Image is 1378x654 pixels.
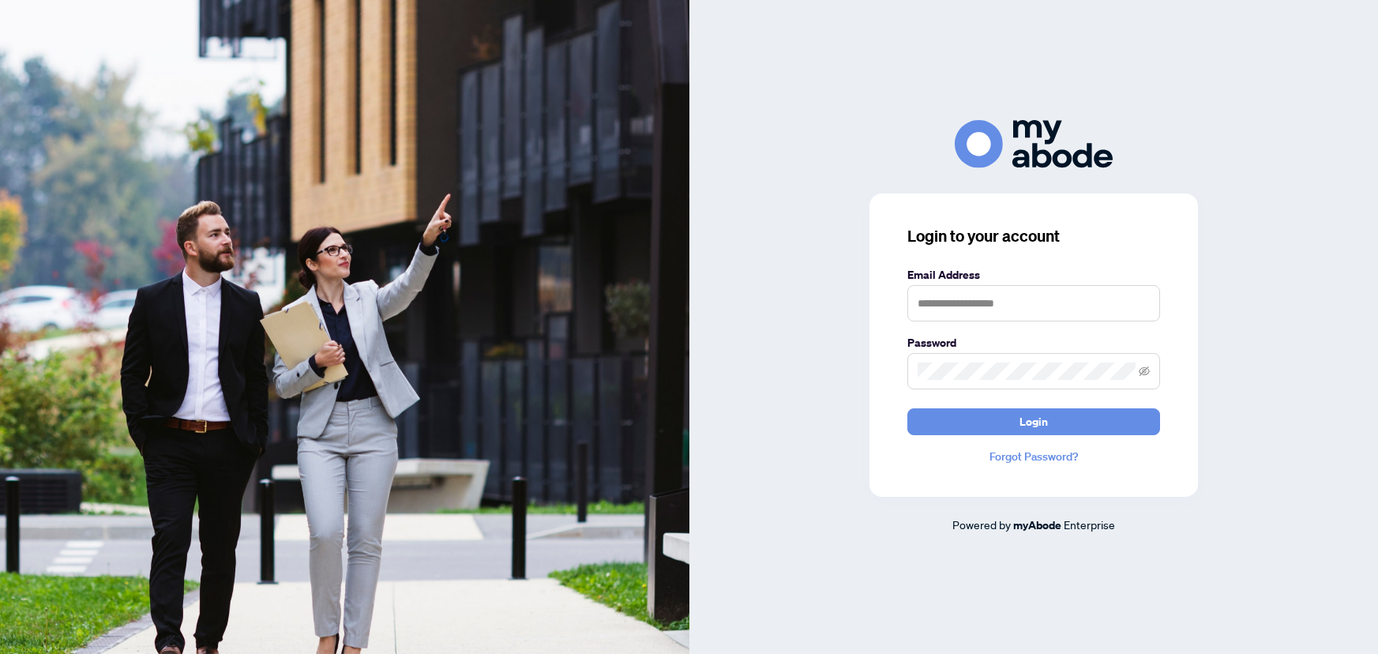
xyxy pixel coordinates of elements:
span: Enterprise [1064,517,1115,532]
span: eye-invisible [1139,366,1150,377]
a: Forgot Password? [907,448,1160,465]
h3: Login to your account [907,225,1160,247]
button: Login [907,408,1160,435]
img: ma-logo [955,120,1113,168]
a: myAbode [1013,517,1061,534]
span: Login [1019,409,1048,434]
label: Email Address [907,266,1160,284]
label: Password [907,334,1160,351]
span: Powered by [952,517,1011,532]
